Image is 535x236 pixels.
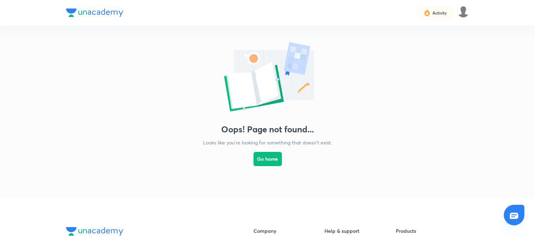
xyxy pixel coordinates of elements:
[203,139,332,146] p: Looks like you're looking for something that doesn't exist.
[396,227,467,235] h6: Products
[221,124,314,135] h3: Oops! Page not found...
[457,6,469,18] img: Md Khalid Hasan Ansari
[424,9,430,17] img: activity
[66,9,123,17] img: Company Logo
[253,227,325,235] h6: Company
[253,146,282,185] a: Go home
[253,152,282,166] button: Go home
[197,40,339,116] img: error
[66,227,123,236] img: Company Logo
[324,227,396,235] h6: Help & support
